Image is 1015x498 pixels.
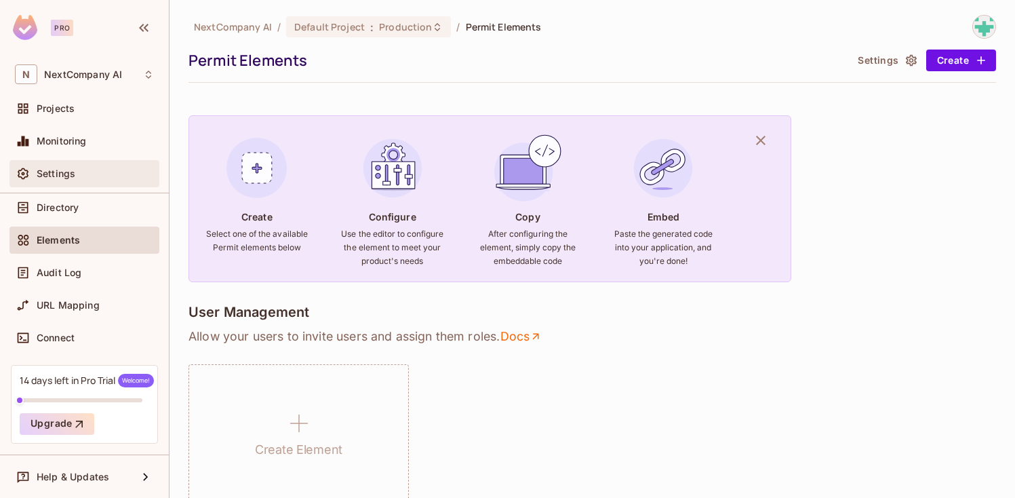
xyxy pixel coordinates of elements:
[37,136,87,147] span: Monitoring
[13,15,37,40] img: SReyMgAAAABJRU5ErkJggg==
[15,64,37,84] span: N
[220,132,294,205] img: Create Element
[37,267,81,278] span: Audit Log
[466,20,542,33] span: Permit Elements
[205,227,309,254] h6: Select one of the available Permit elements below
[277,20,281,33] li: /
[194,20,272,33] span: the active workspace
[37,300,100,311] span: URL Mapping
[926,50,996,71] button: Create
[51,20,73,36] div: Pro
[500,328,542,345] a: Docs
[294,20,365,33] span: Default Project
[37,472,109,482] span: Help & Updates
[37,332,75,343] span: Connect
[188,50,845,71] div: Permit Elements
[379,20,432,33] span: Production
[491,132,564,205] img: Copy Element
[241,210,273,223] h4: Create
[612,227,715,268] h6: Paste the generated code into your application, and you're done!
[44,69,122,80] span: Workspace: NextCompany AI
[356,132,429,205] img: Configure Element
[648,210,680,223] h4: Embed
[370,22,374,33] span: :
[118,374,154,387] span: Welcome!
[188,304,309,320] h4: User Management
[369,210,416,223] h4: Configure
[973,16,995,38] img: josh@nextcompany.io
[20,374,154,387] div: 14 days left in Pro Trial
[37,202,79,213] span: Directory
[626,132,700,205] img: Embed Element
[341,227,444,268] h6: Use the editor to configure the element to meet your product's needs
[37,168,75,179] span: Settings
[188,328,996,345] p: Allow your users to invite users and assign them roles .
[852,50,920,71] button: Settings
[37,103,75,114] span: Projects
[37,235,80,246] span: Elements
[456,20,460,33] li: /
[515,210,540,223] h4: Copy
[476,227,579,268] h6: After configuring the element, simply copy the embeddable code
[20,413,94,435] button: Upgrade
[255,440,342,460] h1: Create Element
